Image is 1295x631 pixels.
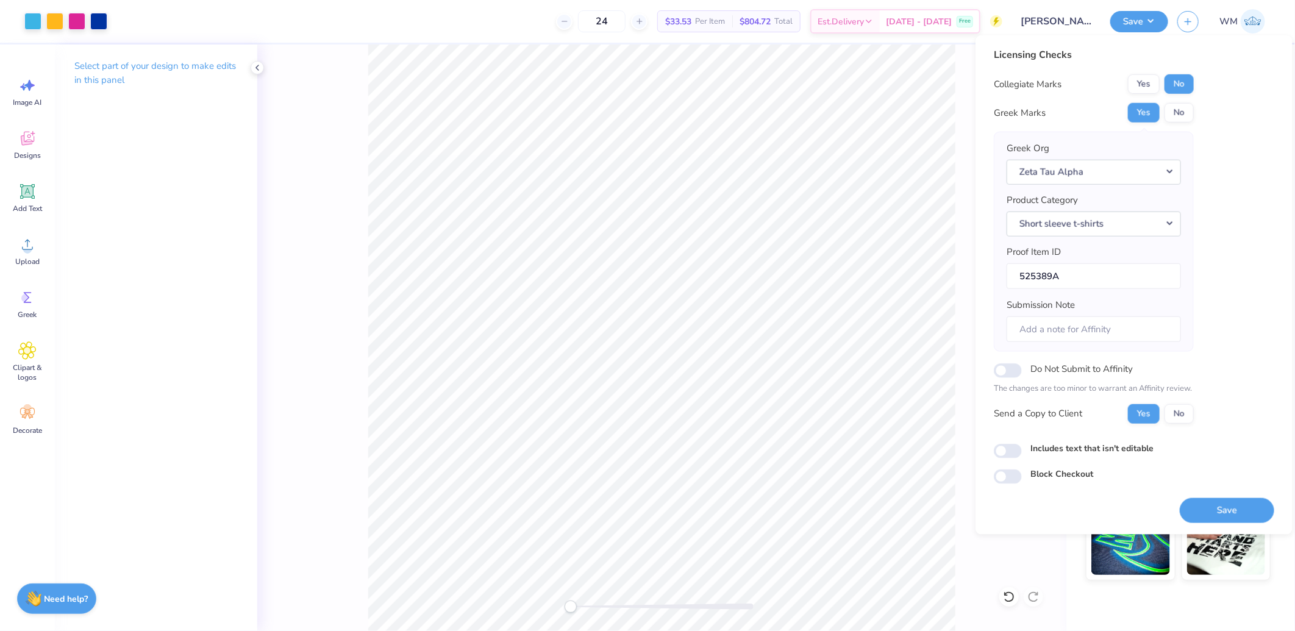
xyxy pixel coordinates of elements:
span: Per Item [695,15,725,28]
div: Greek Marks [994,106,1046,120]
span: WM [1219,15,1238,29]
p: The changes are too minor to warrant an Affinity review. [994,383,1194,395]
img: Wilfredo Manabat [1241,9,1265,34]
img: Water based Ink [1187,514,1266,575]
span: $33.53 [665,15,691,28]
button: Short sleeve t-shirts [1007,211,1181,236]
label: Proof Item ID [1007,245,1061,259]
button: Zeta Tau Alpha [1007,159,1181,184]
div: Collegiate Marks [994,77,1061,91]
span: Upload [15,257,40,266]
button: Yes [1128,103,1160,123]
a: WM [1214,9,1271,34]
span: $804.72 [740,15,771,28]
span: Est. Delivery [818,15,864,28]
span: Greek [18,310,37,319]
button: Yes [1128,74,1160,94]
button: No [1165,103,1194,123]
span: Total [774,15,793,28]
label: Product Category [1007,193,1078,207]
button: Save [1110,11,1168,32]
span: [DATE] - [DATE] [886,15,952,28]
label: Submission Note [1007,298,1075,312]
input: – – [578,10,626,32]
span: Image AI [13,98,42,107]
span: Free [959,17,971,26]
span: Decorate [13,426,42,435]
label: Do Not Submit to Affinity [1030,361,1133,377]
div: Licensing Checks [994,48,1194,62]
strong: Need help? [45,593,88,605]
button: No [1165,404,1194,423]
span: Designs [14,151,41,160]
span: Add Text [13,204,42,213]
label: Block Checkout [1030,468,1093,480]
label: Includes text that isn't editable [1030,441,1154,454]
button: No [1165,74,1194,94]
div: Send a Copy to Client [994,407,1082,421]
button: Yes [1128,404,1160,423]
label: Greek Org [1007,141,1049,155]
p: Select part of your design to make edits in this panel [74,59,238,87]
div: Accessibility label [565,601,577,613]
input: Untitled Design [1011,9,1101,34]
span: Clipart & logos [7,363,48,382]
button: Save [1180,497,1274,522]
input: Add a note for Affinity [1007,316,1181,342]
img: Glow in the Dark Ink [1091,514,1170,575]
